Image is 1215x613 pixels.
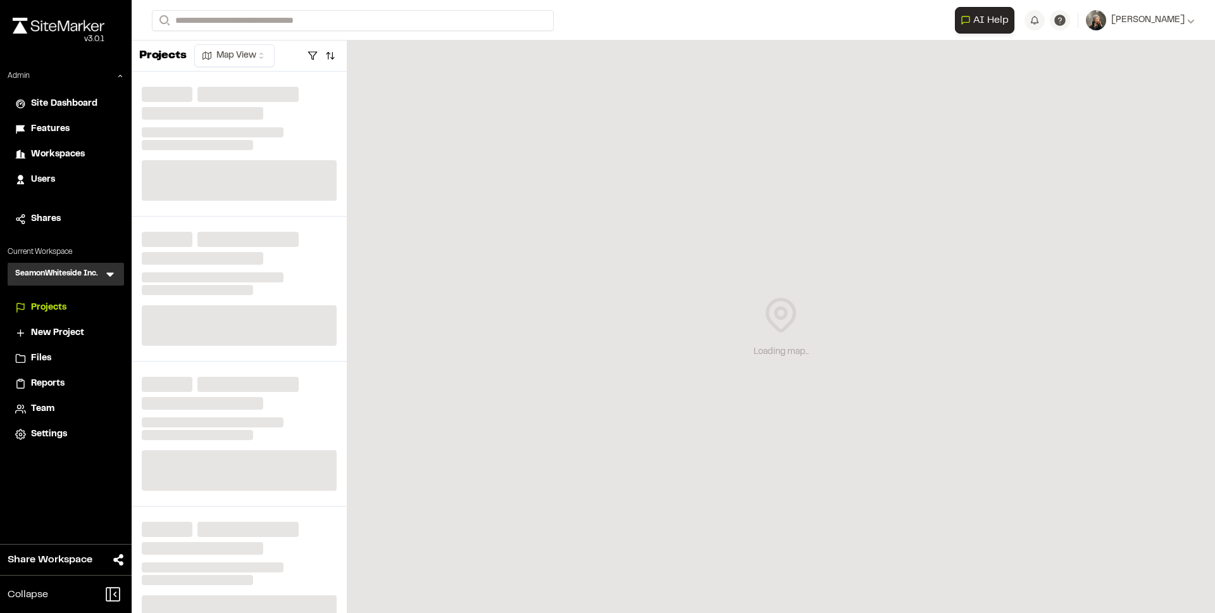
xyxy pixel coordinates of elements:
div: Loading map... [754,345,809,359]
a: Team [15,402,116,416]
span: Site Dashboard [31,97,97,111]
a: Projects [15,301,116,315]
a: Settings [15,427,116,441]
span: Reports [31,377,65,391]
span: Settings [31,427,67,441]
a: Site Dashboard [15,97,116,111]
button: Search [152,10,175,31]
a: Shares [15,212,116,226]
p: Admin [8,70,30,82]
a: Workspaces [15,148,116,161]
button: Open AI Assistant [955,7,1014,34]
p: Projects [139,47,187,65]
button: [PERSON_NAME] [1086,10,1195,30]
span: Team [31,402,54,416]
a: Users [15,173,116,187]
span: New Project [31,326,84,340]
img: rebrand.png [13,18,104,34]
span: Workspaces [31,148,85,161]
span: Features [31,122,70,136]
h3: SeamonWhiteside Inc. [15,268,98,281]
div: Open AI Assistant [955,7,1019,34]
a: Files [15,351,116,365]
span: Share Workspace [8,552,92,567]
div: Oh geez...please don't... [13,34,104,45]
span: Projects [31,301,66,315]
span: AI Help [973,13,1009,28]
span: Shares [31,212,61,226]
span: [PERSON_NAME] [1111,13,1185,27]
p: Current Workspace [8,246,124,258]
a: Features [15,122,116,136]
a: New Project [15,326,116,340]
span: Collapse [8,587,48,602]
span: Users [31,173,55,187]
span: Files [31,351,51,365]
img: User [1086,10,1106,30]
a: Reports [15,377,116,391]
